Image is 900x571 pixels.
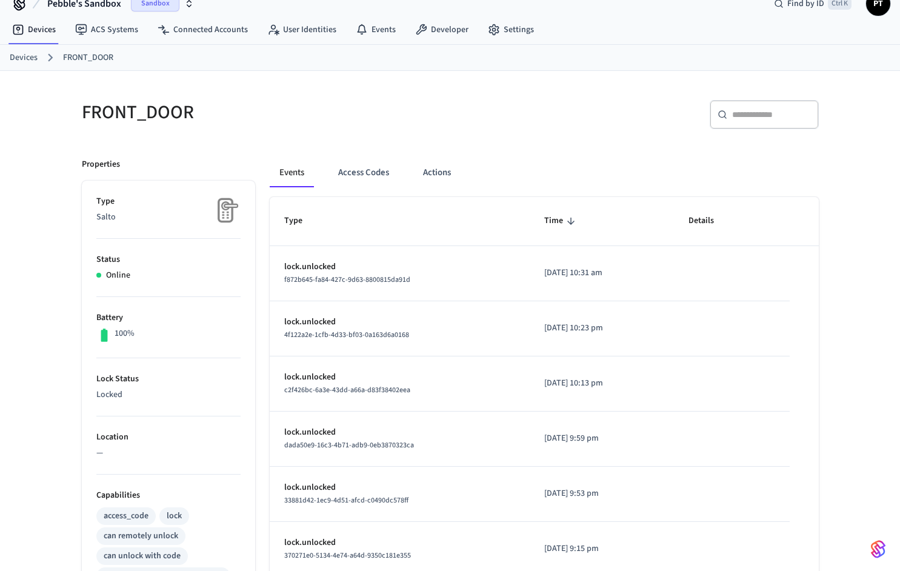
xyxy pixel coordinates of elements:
p: Type [96,195,241,208]
p: [DATE] 10:23 pm [544,322,659,335]
p: [DATE] 9:59 pm [544,432,659,445]
button: Events [270,158,314,187]
p: Lock Status [96,373,241,386]
button: Actions [413,158,461,187]
span: Details [688,212,730,230]
span: 370271e0-5134-4e74-a64d-9350c181e355 [284,550,411,561]
button: Access Codes [328,158,399,187]
p: [DATE] 9:53 pm [544,487,659,500]
p: lock.unlocked [284,536,516,549]
p: [DATE] 10:13 pm [544,377,659,390]
p: 100% [115,327,135,340]
div: ant example [270,158,819,187]
p: Status [96,253,241,266]
p: Battery [96,312,241,324]
span: dada50e9-16c3-4b71-adb9-0eb3870323ca [284,440,414,450]
img: Placeholder Lock Image [210,195,241,225]
div: can remotely unlock [104,530,178,543]
div: access_code [104,510,148,523]
p: lock.unlocked [284,481,516,494]
span: c2f426bc-6a3e-43dd-a66a-d83f38402eea [284,385,410,395]
span: Type [284,212,318,230]
p: Salto [96,211,241,224]
a: Devices [2,19,65,41]
p: [DATE] 9:15 pm [544,543,659,555]
a: FRONT_DOOR [63,52,113,64]
span: Time [544,212,579,230]
img: SeamLogoGradient.69752ec5.svg [871,539,885,559]
span: 33881d42-1ec9-4d51-afcd-c0490dc578ff [284,495,408,506]
p: lock.unlocked [284,371,516,384]
p: lock.unlocked [284,261,516,273]
p: — [96,447,241,459]
p: Locked [96,389,241,401]
a: Events [346,19,405,41]
a: Settings [478,19,544,41]
span: f872b645-fa84-427c-9d63-8800815da91d [284,275,410,285]
a: User Identities [258,19,346,41]
h5: FRONT_DOOR [82,100,443,125]
a: Developer [405,19,478,41]
p: Capabilities [96,489,241,502]
a: Connected Accounts [148,19,258,41]
div: can unlock with code [104,550,181,563]
p: lock.unlocked [284,426,516,439]
p: lock.unlocked [284,316,516,329]
p: Online [106,269,130,282]
span: 4f122a2e-1cfb-4d33-bf03-0a163d6a0168 [284,330,409,340]
a: ACS Systems [65,19,148,41]
p: [DATE] 10:31 am [544,267,659,279]
p: Location [96,431,241,444]
a: Devices [10,52,38,64]
p: Properties [82,158,120,171]
div: lock [167,510,182,523]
